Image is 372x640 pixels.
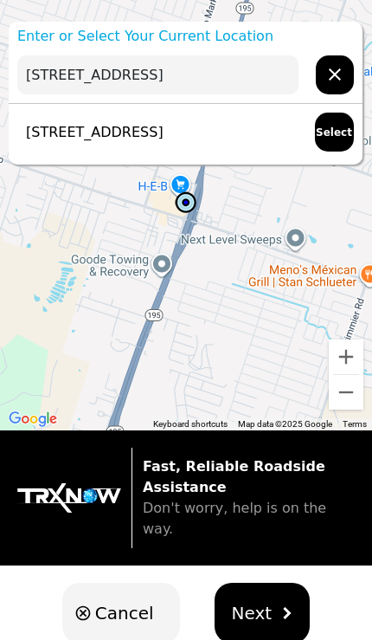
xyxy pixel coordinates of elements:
[232,600,273,626] span: Next
[4,408,61,430] a: Open this area in Google Maps (opens a new window)
[143,458,325,495] strong: Fast, Reliable Roadside Assistance
[315,113,354,152] button: Select
[17,483,121,513] img: trx now logo
[329,375,363,410] button: Zoom out
[95,600,154,626] span: Cancel
[280,607,292,619] img: chevron
[316,55,354,94] button: chevron forward outline
[4,408,61,430] img: Google
[17,122,164,143] p: [STREET_ADDRESS]
[9,26,362,47] p: Enter or Select Your Current Location
[329,339,363,374] button: Zoom in
[343,419,367,429] a: Terms (opens in new tab)
[143,500,326,537] span: Don't worry, help is on the way.
[238,419,332,429] span: Map data ©2025 Google
[153,418,228,430] button: Keyboard shortcuts
[17,55,298,94] input: Enter Your Address...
